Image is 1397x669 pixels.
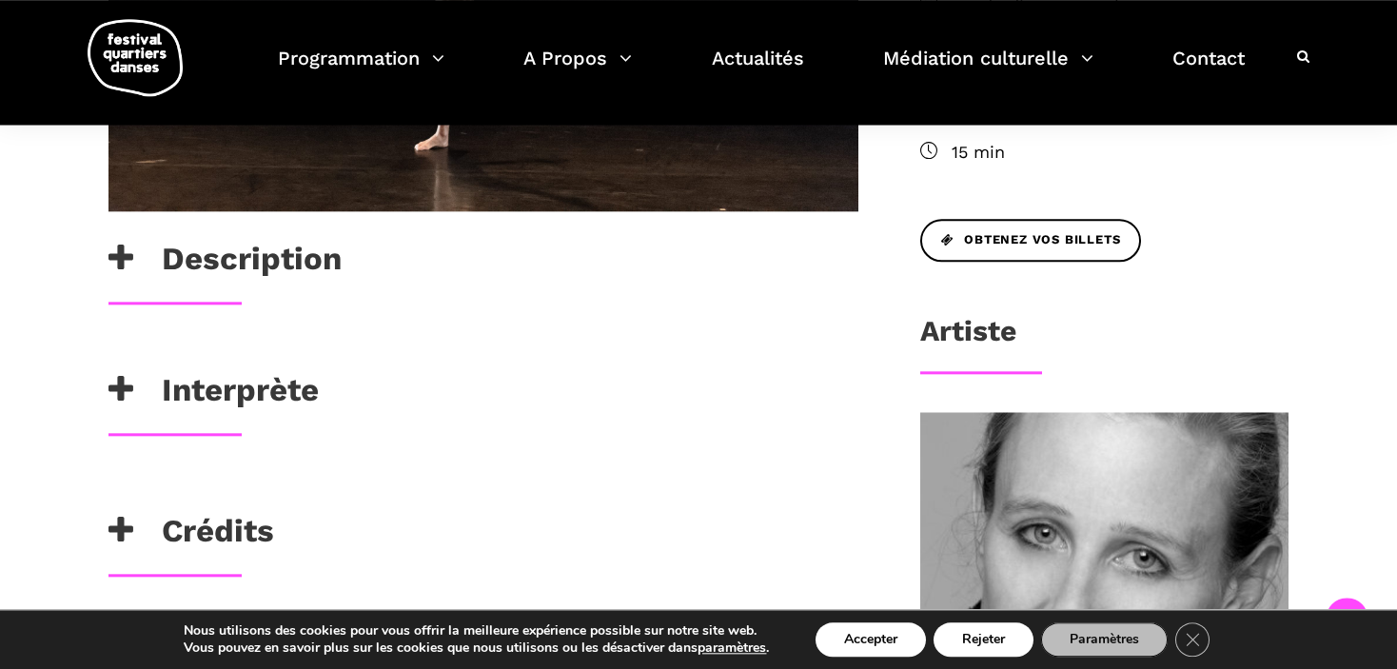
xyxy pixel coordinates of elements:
[88,19,183,96] img: logo-fqd-med
[278,42,444,98] a: Programmation
[816,622,926,657] button: Accepter
[712,42,804,98] a: Actualités
[941,230,1120,250] span: Obtenez vos billets
[184,622,769,639] p: Nous utilisons des cookies pour vous offrir la meilleure expérience possible sur notre site web.
[698,639,766,657] button: paramètres
[1172,42,1245,98] a: Contact
[934,622,1033,657] button: Rejeter
[108,512,274,560] h3: Crédits
[108,371,319,419] h3: Interprète
[184,639,769,657] p: Vous pouvez en savoir plus sur les cookies que nous utilisons ou les désactiver dans .
[920,314,1016,362] h3: Artiste
[1175,622,1210,657] button: Close GDPR Cookie Banner
[1041,622,1168,657] button: Paramètres
[883,42,1093,98] a: Médiation culturelle
[920,219,1141,262] a: Obtenez vos billets
[108,240,342,287] h3: Description
[523,42,632,98] a: A Propos
[952,139,1289,167] span: 15 min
